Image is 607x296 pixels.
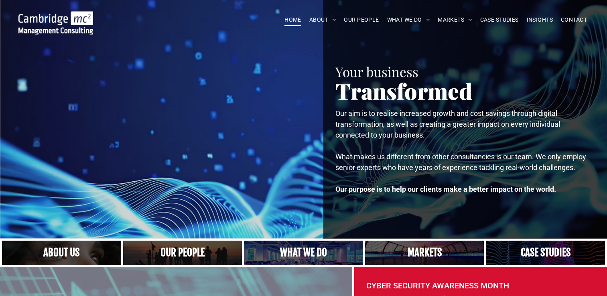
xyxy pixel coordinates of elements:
a: WHAT WE DO [383,14,434,26]
a: HOME [280,14,305,26]
img: Go to Homepage [18,11,93,34]
a: CONTACT [557,14,591,26]
a: INSIGHTS [523,14,557,26]
strong: Our purpose is to help our clients make a better impact on the world. [335,185,556,193]
span: Your business [335,63,418,80]
span: What makes us different from other consultancies is our team. We only employ senior experts who h... [335,152,586,172]
a: A yoga teacher lifting his whole body off the ground in the peacock pose [244,241,363,265]
a: Your Business Transformed | Cambridge Management Consulting [18,12,93,21]
a: Close up of woman's face, centered on her eyes [2,241,121,265]
a: CASE STUDIES [476,14,523,26]
a: A crowd in silhouette at sunset, on a rise or lookout point [123,241,242,265]
font: CYBER SECURITY AWARENESS MONTH [366,281,509,290]
a: Our Markets | Cambridge Management Consulting [365,241,484,265]
a: MARKETS [434,14,476,26]
span: Our aim is to realise increased growth and cost savings through digital transformation, as well a... [335,109,560,139]
a: OUR PEOPLE [340,14,383,26]
a: ABOUT [305,14,340,26]
a: CASE STUDIES | See an Overview of All Our Case Studies | Cambridge Management Consulting [486,241,605,265]
span: Transformed [335,76,473,105]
